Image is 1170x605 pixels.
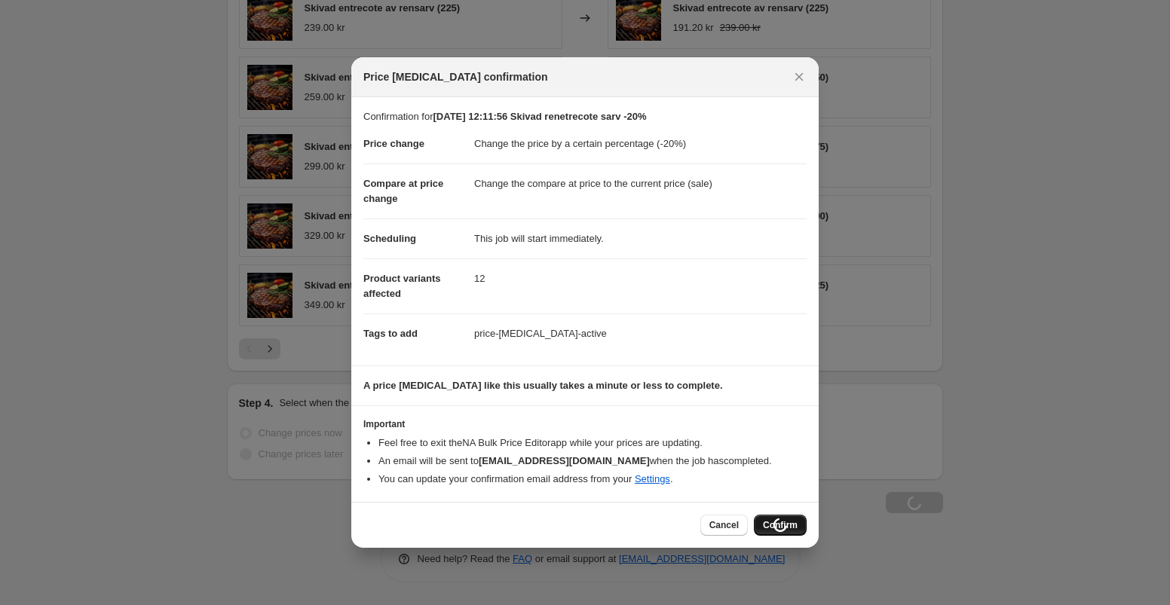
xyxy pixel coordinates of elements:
span: Cancel [709,519,739,531]
a: Settings [635,473,670,484]
b: [DATE] 12:11:56 Skivad renetrecote sarv -20% [433,111,646,122]
p: Confirmation for [363,109,807,124]
span: Price change [363,138,424,149]
dd: This job will start immediately. [474,218,807,258]
button: Cancel [700,515,748,536]
span: Product variants affected [363,273,441,299]
span: Compare at price change [363,178,443,204]
li: An email will be sent to when the job has completed . [378,454,807,469]
button: Close [789,66,810,87]
span: Tags to add [363,328,418,339]
li: You can update your confirmation email address from your . [378,472,807,487]
span: Scheduling [363,233,416,244]
h3: Important [363,418,807,430]
b: A price [MEDICAL_DATA] like this usually takes a minute or less to complete. [363,380,723,391]
span: Price [MEDICAL_DATA] confirmation [363,69,548,84]
dd: price-[MEDICAL_DATA]-active [474,313,807,353]
b: [EMAIL_ADDRESS][DOMAIN_NAME] [479,455,650,466]
dd: Change the price by a certain percentage (-20%) [474,124,807,163]
dd: 12 [474,258,807,298]
li: Feel free to exit the NA Bulk Price Editor app while your prices are updating. [378,435,807,451]
dd: Change the compare at price to the current price (sale) [474,163,807,203]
